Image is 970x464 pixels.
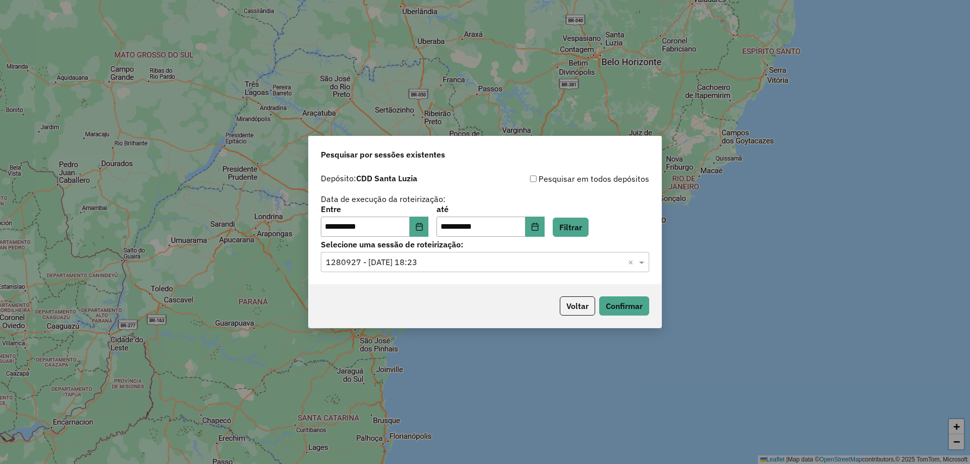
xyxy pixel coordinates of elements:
button: Choose Date [410,217,429,237]
label: Selecione uma sessão de roteirização: [321,238,649,250]
span: Pesquisar por sessões existentes [321,148,445,161]
button: Choose Date [525,217,545,237]
button: Filtrar [553,218,589,237]
strong: CDD Santa Luzia [356,173,417,183]
label: Entre [321,203,428,215]
label: Data de execução da roteirização: [321,193,446,205]
label: Depósito: [321,172,417,184]
label: até [437,203,544,215]
button: Voltar [560,296,595,316]
div: Pesquisar em todos depósitos [485,173,649,185]
span: Clear all [628,256,637,268]
button: Confirmar [599,296,649,316]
